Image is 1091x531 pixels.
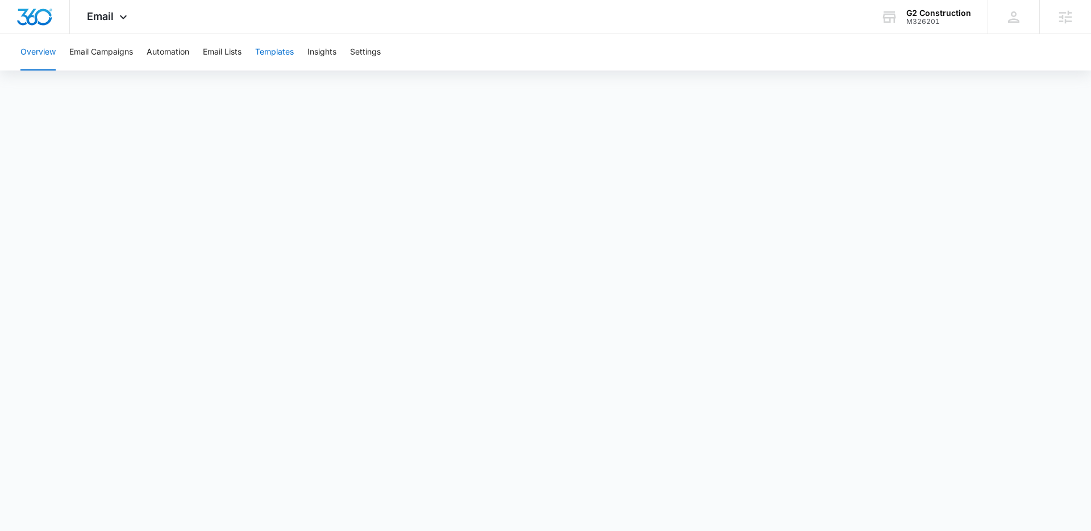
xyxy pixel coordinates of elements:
button: Email Lists [203,34,241,70]
button: Insights [307,34,336,70]
button: Automation [147,34,189,70]
button: Email Campaigns [69,34,133,70]
div: account name [906,9,971,18]
button: Templates [255,34,294,70]
button: Settings [350,34,381,70]
div: account id [906,18,971,26]
span: Email [87,10,114,22]
button: Overview [20,34,56,70]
